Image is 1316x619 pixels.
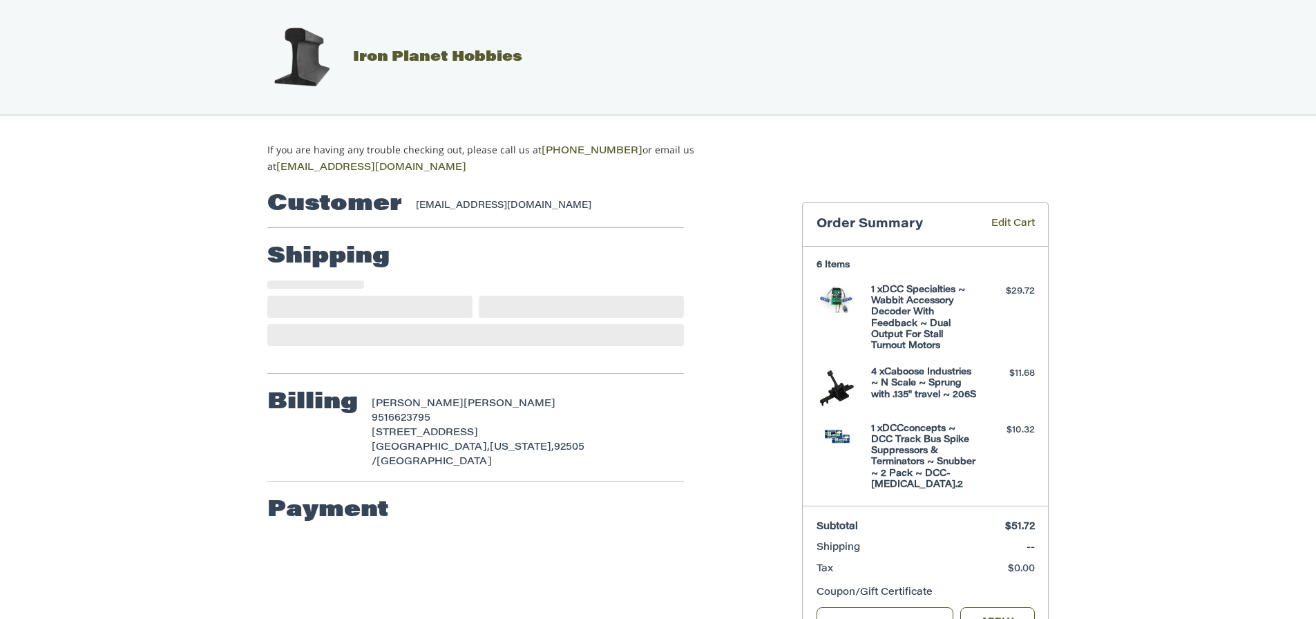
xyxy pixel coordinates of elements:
[817,260,1035,271] h3: 6 Items
[416,199,671,213] div: [EMAIL_ADDRESS][DOMAIN_NAME]
[253,50,522,64] a: Iron Planet Hobbies
[980,367,1035,381] div: $11.68
[1005,522,1035,532] span: $51.72
[817,586,1035,600] div: Coupon/Gift Certificate
[980,423,1035,437] div: $10.32
[372,443,490,453] span: [GEOGRAPHIC_DATA],
[1027,543,1035,553] span: --
[267,243,390,271] h2: Shipping
[276,163,466,173] a: [EMAIL_ADDRESS][DOMAIN_NAME]
[871,367,977,401] h4: 4 x Caboose Industries ~ N Scale ~ Sprung with .135" travel ~ 206S
[376,457,492,467] span: [GEOGRAPHIC_DATA]
[267,389,358,417] h2: Billing
[372,428,478,438] span: [STREET_ADDRESS]
[267,142,738,175] p: If you are having any trouble checking out, please call us at or email us at
[871,285,977,352] h4: 1 x DCC Specialties ~ Wabbit Accessory Decoder With Feedback ~ Dual Output For Stall Turnout Motors
[353,50,522,64] span: Iron Planet Hobbies
[372,399,464,409] span: [PERSON_NAME]
[817,522,858,532] span: Subtotal
[971,217,1035,233] a: Edit Cart
[490,443,554,453] span: [US_STATE],
[980,285,1035,298] div: $29.72
[871,423,977,491] h4: 1 x DCCconcepts ~ DCC Track Bus Spike Suppressors & Terminators ~ Snubber ~ 2 Pack ~ DCC-[MEDICAL...
[1008,564,1035,574] span: $0.00
[267,23,336,92] img: Iron Planet Hobbies
[542,146,642,156] a: [PHONE_NUMBER]
[267,191,402,218] h2: Customer
[267,497,389,524] h2: Payment
[817,217,971,233] h3: Order Summary
[372,414,430,423] span: 9516623795
[817,543,860,553] span: Shipping
[817,564,833,574] span: Tax
[464,399,555,409] span: [PERSON_NAME]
